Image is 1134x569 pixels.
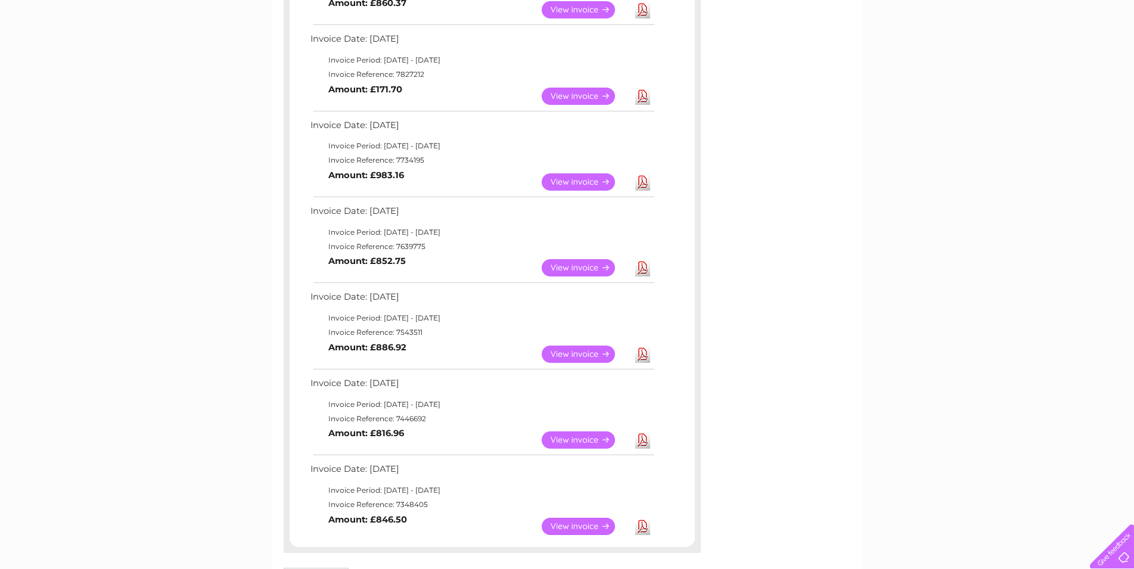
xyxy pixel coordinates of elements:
[1095,51,1123,60] a: Log out
[635,173,650,191] a: Download
[328,256,406,266] b: Amount: £852.75
[924,51,947,60] a: Water
[307,240,656,254] td: Invoice Reference: 7639775
[307,225,656,240] td: Invoice Period: [DATE] - [DATE]
[307,483,656,498] td: Invoice Period: [DATE] - [DATE]
[307,311,656,325] td: Invoice Period: [DATE] - [DATE]
[635,431,650,449] a: Download
[635,1,650,18] a: Download
[307,498,656,512] td: Invoice Reference: 7348405
[307,203,656,225] td: Invoice Date: [DATE]
[328,428,404,439] b: Amount: £816.96
[307,397,656,412] td: Invoice Period: [DATE] - [DATE]
[542,173,629,191] a: View
[286,7,849,58] div: Clear Business is a trading name of Verastar Limited (registered in [GEOGRAPHIC_DATA] No. 3667643...
[542,518,629,535] a: View
[307,325,656,340] td: Invoice Reference: 7543511
[1055,51,1084,60] a: Contact
[542,88,629,105] a: View
[328,84,402,95] b: Amount: £171.70
[307,375,656,397] td: Invoice Date: [DATE]
[307,31,656,53] td: Invoice Date: [DATE]
[307,461,656,483] td: Invoice Date: [DATE]
[307,117,656,139] td: Invoice Date: [DATE]
[40,31,101,67] img: logo.png
[635,88,650,105] a: Download
[307,153,656,167] td: Invoice Reference: 7734195
[328,170,404,181] b: Amount: £983.16
[542,346,629,363] a: View
[909,6,992,21] a: 0333 014 3131
[542,1,629,18] a: View
[307,67,656,82] td: Invoice Reference: 7827212
[1030,51,1048,60] a: Blog
[307,139,656,153] td: Invoice Period: [DATE] - [DATE]
[987,51,1023,60] a: Telecoms
[635,259,650,276] a: Download
[542,431,629,449] a: View
[307,412,656,426] td: Invoice Reference: 7446692
[635,346,650,363] a: Download
[328,342,406,353] b: Amount: £886.92
[328,514,407,525] b: Amount: £846.50
[954,51,980,60] a: Energy
[542,259,629,276] a: View
[307,289,656,311] td: Invoice Date: [DATE]
[635,518,650,535] a: Download
[307,53,656,67] td: Invoice Period: [DATE] - [DATE]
